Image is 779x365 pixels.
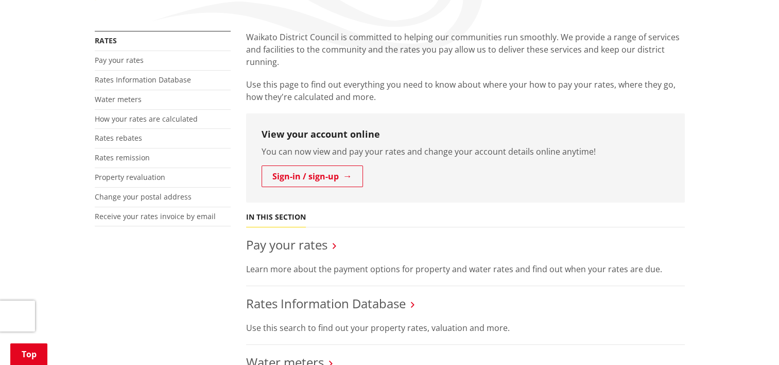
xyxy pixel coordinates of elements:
[732,322,769,359] iframe: Messenger Launcher
[95,75,191,85] a: Rates Information Database
[262,145,669,158] p: You can now view and pay your rates and change your account details online anytime!
[95,55,144,65] a: Pay your rates
[95,172,165,182] a: Property revaluation
[10,343,47,365] a: Top
[95,211,216,221] a: Receive your rates invoice by email
[95,36,117,45] a: Rates
[246,295,406,312] a: Rates Information Database
[246,236,327,253] a: Pay your rates
[246,263,685,275] p: Learn more about the payment options for property and water rates and find out when your rates ar...
[246,78,685,103] p: Use this page to find out everything you need to know about where your how to pay your rates, whe...
[262,165,363,187] a: Sign-in / sign-up
[95,94,142,104] a: Water meters
[246,213,306,222] h5: In this section
[95,192,192,202] a: Change your postal address
[246,31,685,68] p: Waikato District Council is committed to helping our communities run smoothly. We provide a range...
[262,129,669,140] h3: View your account online
[95,114,198,124] a: How your rates are calculated
[95,133,142,143] a: Rates rebates
[95,153,150,162] a: Rates remission
[246,322,685,334] p: Use this search to find out your property rates, valuation and more.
